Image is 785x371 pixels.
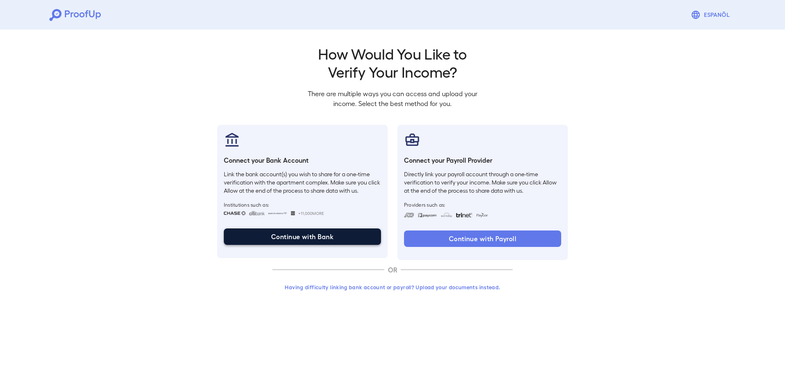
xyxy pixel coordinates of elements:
span: Providers such as: [404,201,561,208]
img: payrollProvider.svg [404,131,420,148]
button: Espanõl [687,7,736,23]
img: bankOfAmerica.svg [268,211,288,215]
img: trinet.svg [456,213,472,217]
p: Directly link your payroll account through a one-time verification to verify your income. Make su... [404,170,561,195]
img: wellsfargo.svg [291,211,295,215]
h6: Connect your Payroll Provider [404,155,561,165]
img: citibank.svg [249,211,265,215]
button: Having difficulty linking bank account or payroll? Upload your documents instead. [272,280,513,295]
img: chase.svg [224,211,246,215]
span: Institutions such as: [224,201,381,208]
p: OR [384,265,401,275]
img: workday.svg [441,213,453,217]
p: Link the bank account(s) you wish to share for a one-time verification with the apartment complex... [224,170,381,195]
h2: How Would You Like to Verify Your Income? [301,44,484,81]
img: bankAccount.svg [224,131,240,148]
button: Continue with Bank [224,228,381,245]
h6: Connect your Bank Account [224,155,381,165]
p: There are multiple ways you can access and upload your income. Select the best method for you. [301,89,484,108]
img: adp.svg [404,213,414,217]
img: paycon.svg [476,213,488,217]
button: Continue with Payroll [404,230,561,247]
span: +11,000 More [298,210,324,217]
img: paycom.svg [418,213,437,217]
